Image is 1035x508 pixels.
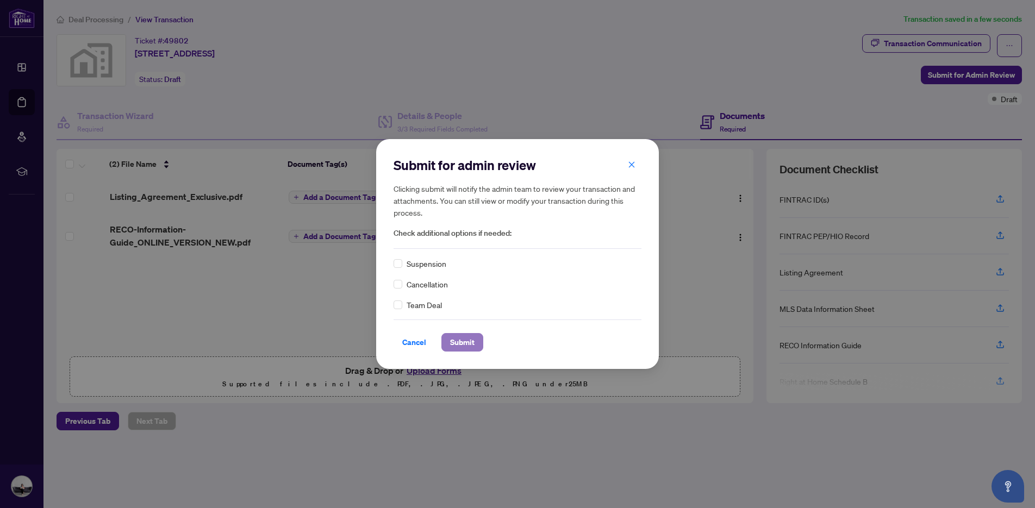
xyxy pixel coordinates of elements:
span: Cancel [402,334,426,351]
span: Submit [450,334,475,351]
button: Submit [441,333,483,352]
span: Check additional options if needed: [394,227,641,240]
button: Open asap [992,470,1024,503]
h2: Submit for admin review [394,156,641,174]
h5: Clicking submit will notify the admin team to review your transaction and attachments. You can st... [394,183,641,218]
button: Cancel [394,333,435,352]
span: Cancellation [407,278,448,290]
span: Team Deal [407,299,442,311]
span: close [628,161,635,168]
span: Suspension [407,258,446,269]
